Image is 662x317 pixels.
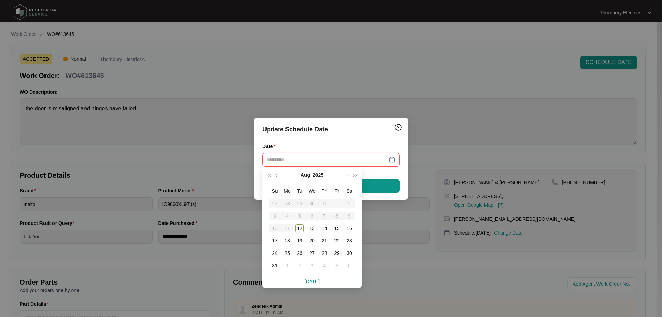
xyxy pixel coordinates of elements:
div: 13 [308,224,316,232]
button: Aug [301,168,310,182]
div: 16 [345,224,353,232]
div: 23 [345,237,353,245]
div: 27 [308,249,316,257]
div: 20 [308,237,316,245]
td: 2025-08-17 [269,235,281,247]
div: 28 [320,249,329,257]
a: [DATE] [304,279,320,284]
button: Close [393,122,404,133]
div: 12 [295,224,304,232]
td: 2025-08-30 [343,247,355,259]
button: 2025 [313,168,323,182]
td: 2025-09-04 [318,259,331,272]
div: 4 [320,261,329,270]
td: 2025-08-13 [306,222,318,235]
div: 5 [333,261,341,270]
td: 2025-09-01 [281,259,293,272]
th: Tu [293,185,306,197]
td: 2025-09-03 [306,259,318,272]
div: 15 [333,224,341,232]
td: 2025-08-12 [293,222,306,235]
div: 17 [271,237,279,245]
th: Th [318,185,331,197]
th: We [306,185,318,197]
label: Date [262,143,278,150]
td: 2025-08-21 [318,235,331,247]
div: 21 [320,237,329,245]
div: 26 [295,249,304,257]
div: 31 [271,261,279,270]
td: 2025-08-24 [269,247,281,259]
th: Mo [281,185,293,197]
th: Fr [331,185,343,197]
div: 6 [345,261,353,270]
div: 14 [320,224,329,232]
td: 2025-08-27 [306,247,318,259]
div: 18 [283,237,291,245]
td: 2025-08-22 [331,235,343,247]
img: closeCircle [394,123,402,131]
div: 19 [295,237,304,245]
td: 2025-09-05 [331,259,343,272]
td: 2025-08-29 [331,247,343,259]
td: 2025-08-26 [293,247,306,259]
div: 2 [295,261,304,270]
td: 2025-09-06 [343,259,355,272]
td: 2025-08-15 [331,222,343,235]
th: Sa [343,185,355,197]
td: 2025-08-14 [318,222,331,235]
td: 2025-08-19 [293,235,306,247]
div: Please enter your date. [262,167,400,174]
div: Update Schedule Date [262,125,400,134]
td: 2025-08-16 [343,222,355,235]
td: 2025-08-20 [306,235,318,247]
td: 2025-08-25 [281,247,293,259]
td: 2025-08-31 [269,259,281,272]
div: 22 [333,237,341,245]
div: 1 [283,261,291,270]
div: 25 [283,249,291,257]
div: 24 [271,249,279,257]
td: 2025-09-02 [293,259,306,272]
td: 2025-08-23 [343,235,355,247]
td: 2025-08-28 [318,247,331,259]
input: Date [267,156,387,164]
td: 2025-08-18 [281,235,293,247]
div: 3 [308,261,316,270]
th: Su [269,185,281,197]
div: 29 [333,249,341,257]
div: 30 [345,249,353,257]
